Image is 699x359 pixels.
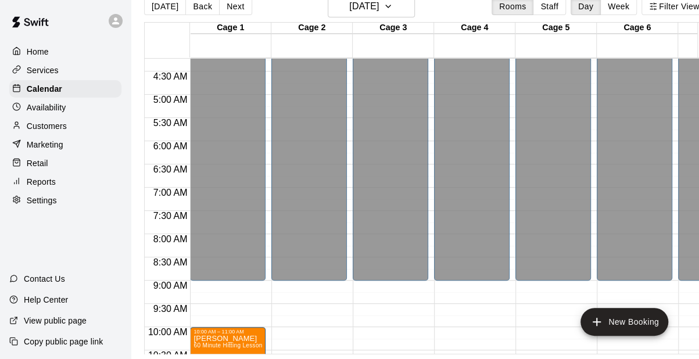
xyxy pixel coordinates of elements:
div: Cage 3 [353,23,434,34]
span: 9:00 AM [150,281,191,290]
div: Cage 4 [434,23,515,34]
a: Availability [9,99,121,116]
p: Calendar [27,83,62,95]
span: 4:30 AM [150,71,191,81]
button: add [580,308,668,336]
span: 6:00 AM [150,141,191,151]
span: 7:00 AM [150,188,191,198]
span: 5:00 AM [150,95,191,105]
div: Cage 2 [271,23,353,34]
span: 10:00 AM [145,327,191,337]
span: 8:30 AM [150,257,191,267]
a: Home [9,43,121,60]
p: Services [27,64,59,76]
p: Help Center [24,294,68,306]
a: Retail [9,155,121,172]
p: Copy public page link [24,336,103,347]
span: 5:30 AM [150,118,191,128]
a: Reports [9,173,121,191]
p: Customers [27,120,67,132]
div: Cage 1 [190,23,271,34]
p: View public page [24,315,87,326]
span: 6:30 AM [150,164,191,174]
a: Calendar [9,80,121,98]
a: Marketing [9,136,121,153]
span: 7:30 AM [150,211,191,221]
a: Customers [9,117,121,135]
span: 9:30 AM [150,304,191,314]
p: Marketing [27,139,63,150]
p: Retail [27,157,48,169]
span: 8:00 AM [150,234,191,244]
div: Cage 5 [515,23,597,34]
p: Home [27,46,49,58]
p: Contact Us [24,273,65,285]
p: Availability [27,102,66,113]
span: 60 Minute Hitting Lesson [193,342,262,349]
div: Cage 6 [597,23,678,34]
div: 10:00 AM – 11:00 AM [193,329,262,335]
p: Reports [27,176,56,188]
p: Settings [27,195,57,206]
a: Services [9,62,121,79]
a: Settings [9,192,121,209]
